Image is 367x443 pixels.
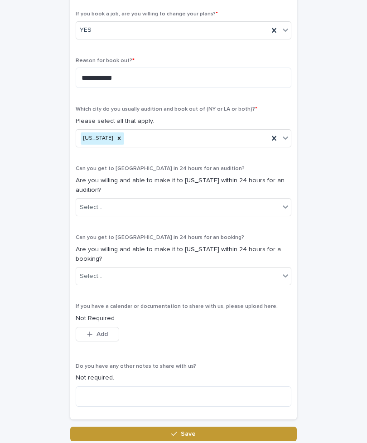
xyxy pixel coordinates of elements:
button: Add [76,327,119,341]
span: If you have a calendar or documentation to share with us, please upload here. [76,304,278,309]
span: Do you have any other notes to share with us? [76,364,196,369]
p: Are you willing and able to make it to [US_STATE] within 24 hours for an audition? [76,176,291,195]
span: Save [181,431,196,437]
p: Are you willing and able to make it to [US_STATE] within 24 hours for a booking? [76,245,291,264]
p: Not Required [76,314,291,323]
span: If you book a job, are you willing to change your plans? [76,11,218,17]
span: Reason for book out? [76,58,135,63]
span: Add [97,331,108,337]
span: Can you get to [GEOGRAPHIC_DATA] in 24 hours for an audition? [76,166,245,171]
div: Select... [80,203,102,212]
p: Not required. [76,373,291,383]
p: Please select all that apply. [76,117,291,126]
span: Can you get to [GEOGRAPHIC_DATA] in 24 hours for an booking? [76,235,244,240]
span: Which city do you usually audition and book out of (NY or LA or both)? [76,107,257,112]
span: YES [80,25,92,35]
button: Save [70,427,297,441]
div: [US_STATE] [81,132,114,145]
div: Select... [80,272,102,281]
